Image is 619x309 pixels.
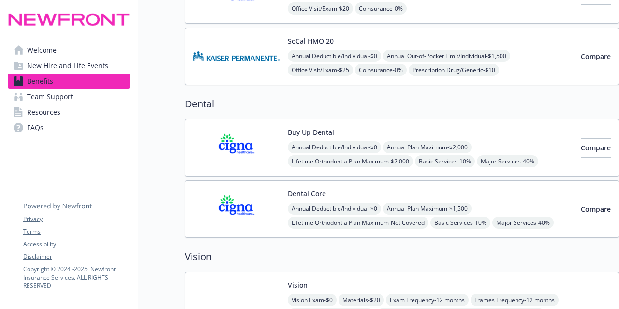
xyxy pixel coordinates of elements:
button: Compare [581,47,611,66]
span: FAQs [27,120,44,135]
a: Welcome [8,43,130,58]
span: Coinsurance - 0% [355,2,407,15]
a: Disclaimer [23,252,130,261]
a: Benefits [8,74,130,89]
h2: Dental [185,97,619,111]
span: Exam Frequency - 12 months [386,294,469,306]
span: Annual Out-of-Pocket Limit/Individual - $1,500 [383,50,510,62]
button: SoCal HMO 20 [288,36,334,46]
span: Resources [27,104,60,120]
span: Lifetime Orthodontia Plan Maximum - $2,000 [288,155,413,167]
span: Office Visit/Exam - $20 [288,2,353,15]
span: Compare [581,143,611,152]
img: CIGNA carrier logo [193,127,280,168]
span: Annual Deductible/Individual - $0 [288,141,381,153]
span: Annual Deductible/Individual - $0 [288,203,381,215]
span: Welcome [27,43,57,58]
img: Kaiser Permanente Insurance Company carrier logo [193,36,280,77]
span: Office Visit/Exam - $25 [288,64,353,76]
button: Buy Up Dental [288,127,334,137]
a: Terms [23,227,130,236]
span: Major Services - 40% [492,217,554,229]
a: FAQs [8,120,130,135]
a: Resources [8,104,130,120]
button: Dental Core [288,189,326,199]
span: New Hire and Life Events [27,58,108,74]
span: Lifetime Orthodontia Plan Maximum - Not Covered [288,217,428,229]
span: Compare [581,205,611,214]
img: CIGNA carrier logo [193,189,280,230]
span: Benefits [27,74,53,89]
button: Compare [581,138,611,158]
a: Team Support [8,89,130,104]
span: Annual Deductible/Individual - $0 [288,50,381,62]
span: Team Support [27,89,73,104]
a: Accessibility [23,240,130,249]
button: Vision [288,280,308,290]
span: Materials - $20 [339,294,384,306]
a: Privacy [23,215,130,223]
span: Prescription Drug/Generic - $10 [409,64,499,76]
span: Basic Services - 10% [430,217,490,229]
button: Compare [581,200,611,219]
h2: Vision [185,250,619,264]
span: Compare [581,52,611,61]
span: Coinsurance - 0% [355,64,407,76]
span: Annual Plan Maximum - $1,500 [383,203,472,215]
span: Major Services - 40% [477,155,538,167]
span: Annual Plan Maximum - $2,000 [383,141,472,153]
p: Copyright © 2024 - 2025 , Newfront Insurance Services, ALL RIGHTS RESERVED [23,265,130,290]
a: New Hire and Life Events [8,58,130,74]
span: Frames Frequency - 12 months [471,294,559,306]
span: Vision Exam - $0 [288,294,337,306]
span: Basic Services - 10% [415,155,475,167]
